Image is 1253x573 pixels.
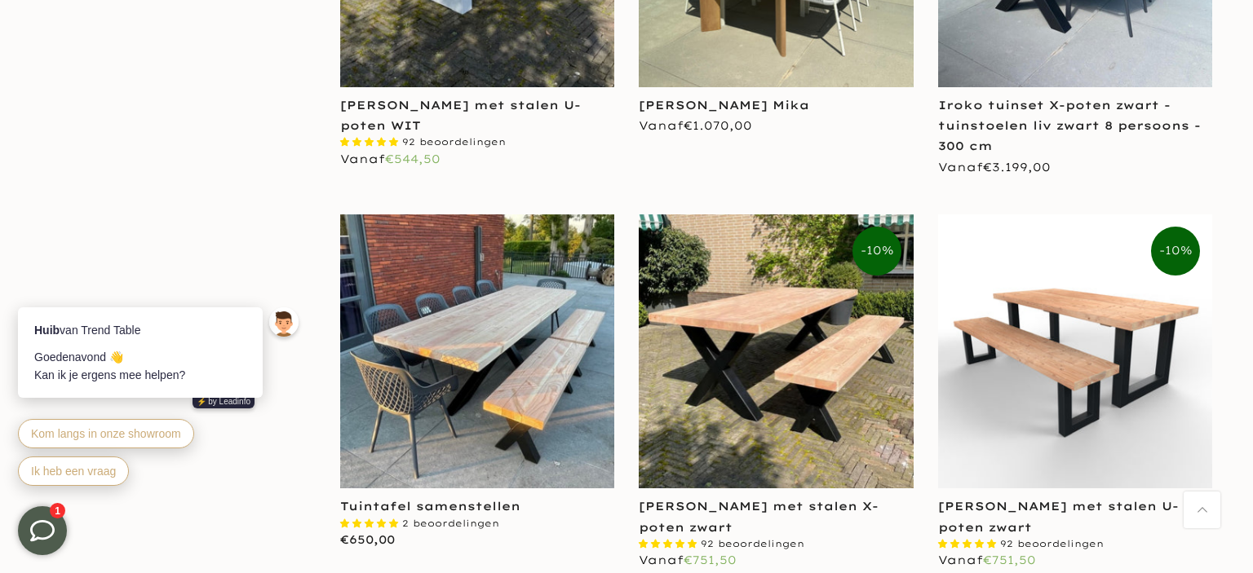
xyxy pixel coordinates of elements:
[701,538,804,549] span: 92 beoordelingen
[684,118,752,133] span: €1.070,00
[938,499,1179,534] a: [PERSON_NAME] met stalen U-poten zwart
[340,136,402,148] span: 4.87 stars
[1000,538,1104,549] span: 92 beoordelingen
[639,98,809,112] a: [PERSON_NAME] Mika
[385,152,441,166] span: €544,50
[639,499,879,534] a: [PERSON_NAME] met stalen X-poten zwart
[938,538,1000,549] span: 4.87 stars
[340,518,402,529] span: 5.00 stars
[340,152,441,166] span: Vanaf
[639,538,701,549] span: 4.87 stars
[2,490,83,571] iframe: toggle-frame
[938,160,1051,174] span: Vanaf
[340,499,520,513] a: Tuintafel samenstellen
[1151,227,1200,275] span: -10%
[639,553,737,567] span: Vanaf
[1184,491,1220,528] a: Terug naar boven
[639,118,752,133] span: Vanaf
[938,214,1213,489] img: Douglas tuinset tafel en bank met u-poten zwart
[340,98,581,133] a: [PERSON_NAME] met stalen U-poten WIT
[2,229,320,506] iframe: bot-iframe
[852,227,901,275] span: -10%
[938,98,1201,153] a: Iroko tuinset X-poten zwart - tuinstoelen liv zwart 8 persoons - 300 cm
[402,136,506,148] span: 92 beoordelingen
[402,518,499,529] span: 2 beoordelingen
[983,160,1051,174] span: €3.199,00
[938,553,1036,567] span: Vanaf
[983,553,1036,567] span: €751,50
[29,236,114,249] span: Ik heb een vraag
[684,553,737,567] span: €751,50
[340,532,395,547] span: €650,00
